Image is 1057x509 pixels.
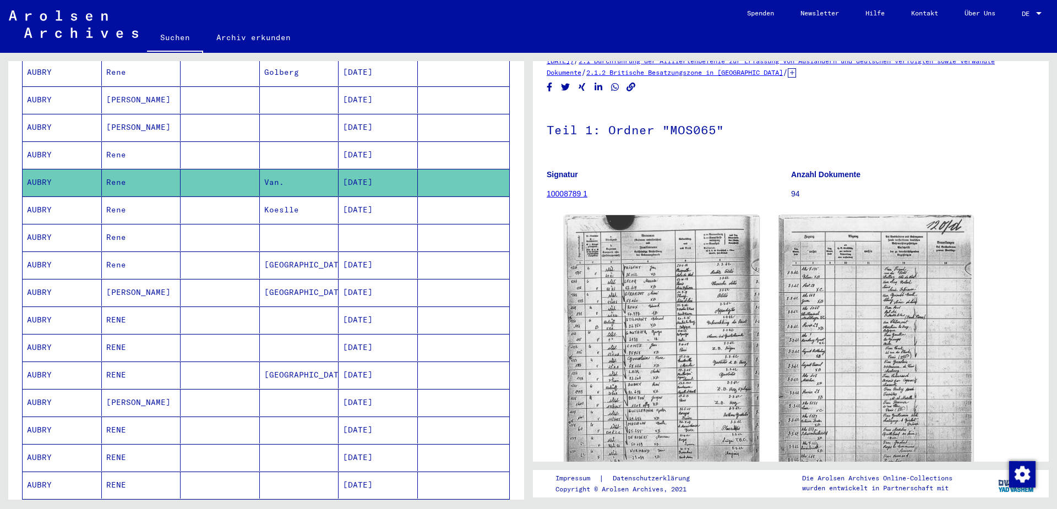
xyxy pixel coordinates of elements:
[102,251,181,278] mat-cell: Rene
[625,80,637,94] button: Copy link
[102,169,181,196] mat-cell: Rene
[547,105,1035,153] h1: Teil 1: Ordner "MOS065"
[339,417,418,444] mat-cell: [DATE]
[23,196,102,223] mat-cell: AUBRY
[802,483,952,493] p: wurden entwickelt in Partnerschaft mit
[23,472,102,499] mat-cell: AUBRY
[783,67,788,77] span: /
[544,80,555,94] button: Share on Facebook
[586,68,783,76] a: 2.1.2 Britische Besatzungszone in [GEOGRAPHIC_DATA]
[260,196,339,223] mat-cell: Koeslle
[23,59,102,86] mat-cell: AUBRY
[23,251,102,278] mat-cell: AUBRY
[102,196,181,223] mat-cell: Rene
[564,215,759,479] img: 001.jpg
[339,444,418,471] mat-cell: [DATE]
[102,141,181,168] mat-cell: Rene
[996,469,1037,497] img: yv_logo.png
[339,251,418,278] mat-cell: [DATE]
[23,169,102,196] mat-cell: AUBRY
[23,224,102,251] mat-cell: AUBRY
[1022,10,1034,18] span: DE
[102,224,181,251] mat-cell: Rene
[339,141,418,168] mat-cell: [DATE]
[581,67,586,77] span: /
[102,86,181,113] mat-cell: [PERSON_NAME]
[23,279,102,306] mat-cell: AUBRY
[339,307,418,333] mat-cell: [DATE]
[260,362,339,388] mat-cell: [GEOGRAPHIC_DATA]
[102,362,181,388] mat-cell: RENE
[339,86,418,113] mat-cell: [DATE]
[555,484,703,494] p: Copyright © Arolsen Archives, 2021
[147,24,203,53] a: Suchen
[23,444,102,471] mat-cell: AUBRY
[609,80,621,94] button: Share on WhatsApp
[23,141,102,168] mat-cell: AUBRY
[339,114,418,141] mat-cell: [DATE]
[802,473,952,483] p: Die Arolsen Archives Online-Collections
[339,472,418,499] mat-cell: [DATE]
[339,196,418,223] mat-cell: [DATE]
[102,417,181,444] mat-cell: RENE
[339,279,418,306] mat-cell: [DATE]
[779,215,974,488] img: 002.jpg
[339,389,418,416] mat-cell: [DATE]
[102,114,181,141] mat-cell: [PERSON_NAME]
[260,279,339,306] mat-cell: [GEOGRAPHIC_DATA]
[23,114,102,141] mat-cell: AUBRY
[576,80,588,94] button: Share on Xing
[339,362,418,388] mat-cell: [DATE]
[102,472,181,499] mat-cell: RENE
[102,59,181,86] mat-cell: Rene
[555,473,599,484] a: Impressum
[555,473,703,484] div: |
[593,80,604,94] button: Share on LinkedIn
[339,169,418,196] mat-cell: [DATE]
[23,389,102,416] mat-cell: AUBRY
[102,279,181,306] mat-cell: [PERSON_NAME]
[102,334,181,361] mat-cell: RENE
[791,188,1035,200] p: 94
[9,10,138,38] img: Arolsen_neg.svg
[791,170,860,179] b: Anzahl Dokumente
[1009,461,1035,487] div: Zustimmung ändern
[102,389,181,416] mat-cell: [PERSON_NAME]
[547,170,578,179] b: Signatur
[560,80,571,94] button: Share on Twitter
[102,307,181,333] mat-cell: RENE
[260,169,339,196] mat-cell: Van.
[23,334,102,361] mat-cell: AUBRY
[102,444,181,471] mat-cell: RENE
[203,24,304,51] a: Archiv erkunden
[23,307,102,333] mat-cell: AUBRY
[23,362,102,388] mat-cell: AUBRY
[260,251,339,278] mat-cell: [GEOGRAPHIC_DATA]
[260,59,339,86] mat-cell: Golberg
[23,86,102,113] mat-cell: AUBRY
[339,59,418,86] mat-cell: [DATE]
[339,334,418,361] mat-cell: [DATE]
[604,473,703,484] a: Datenschutzerklärung
[23,417,102,444] mat-cell: AUBRY
[1009,461,1036,488] img: Zustimmung ändern
[547,189,587,198] a: 10008789 1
